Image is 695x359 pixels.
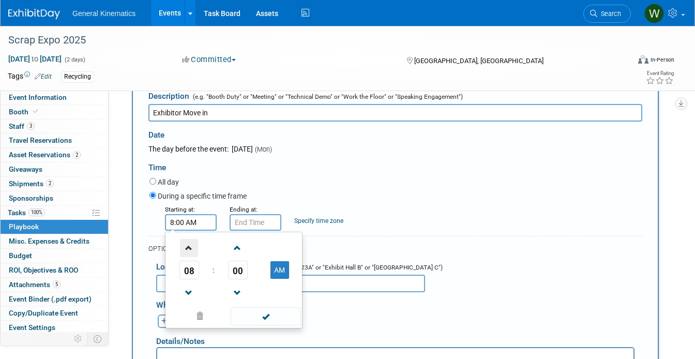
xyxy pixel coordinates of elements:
a: Event Settings [1,321,108,335]
span: Pick Hour [179,261,199,279]
span: Tasks [8,208,45,217]
img: Whitney Swanson [644,4,664,23]
div: Date [148,122,345,144]
span: Sponsorships [9,194,53,202]
span: Copy/Duplicate Event [9,309,78,317]
a: Event Information [1,91,108,104]
a: Staff3 [1,119,108,133]
a: Search [583,5,631,23]
span: Attachments [9,280,61,289]
span: [DATE] [230,145,253,153]
div: In-Person [650,56,674,64]
span: Giveaways [9,165,42,173]
img: Format-Inperson.png [638,55,648,64]
span: (2 days) [64,56,85,63]
span: (e.g. "Booth Duty" or "Meeting" or "Technical Demo" or "Work the Floor" or "Speaking Engagement") [191,93,463,100]
span: Location [156,262,187,272]
a: Budget [1,249,108,263]
span: General Kinematics [72,9,135,18]
a: Event Binder (.pdf export) [1,292,108,306]
img: ExhibitDay [8,9,60,19]
a: Decrement Hour [179,279,199,306]
td: Tags [8,71,52,83]
a: Attachments5 [1,278,108,292]
label: During a specific time frame [158,191,247,201]
span: The day before the event: [148,145,229,153]
a: Decrement Minute [228,279,248,306]
span: Search [597,10,621,18]
span: to [30,55,40,63]
a: Increment Minute [228,234,248,261]
a: Asset Reservations2 [1,148,108,162]
i: Booth reservation complete [33,109,38,114]
span: (Mon) [254,145,272,153]
a: Increment Hour [179,234,199,261]
span: Travel Reservations [9,136,72,144]
span: Asset Reservations [9,151,81,159]
div: Scrap Expo 2025 [5,31,617,50]
a: Specify time zone [294,217,343,225]
td: Toggle Event Tabs [87,332,109,346]
span: (e.g. "Exhibit Booth" or "Meeting Room 123A" or "Exhibit Hall B" or "[GEOGRAPHIC_DATA] C") [189,264,443,271]
span: 100% [28,208,45,216]
span: Misc. Expenses & Credits [9,237,89,245]
span: Event Settings [9,323,55,332]
div: OPTIONAL DETAILS: [148,244,642,253]
span: Staff [9,122,35,130]
a: Playbook [1,220,108,234]
a: Shipments2 [1,177,108,191]
button: AM [270,261,289,279]
a: ROI, Objectives & ROO [1,263,108,277]
div: Who's involved? [156,295,642,312]
small: Starting at: [165,206,195,213]
a: Booth [1,105,108,119]
label: All day [158,177,179,187]
input: End Time [230,214,281,231]
span: Pick Minute [228,261,248,279]
span: Shipments [9,179,54,188]
span: ROI, Objectives & ROO [9,266,78,274]
button: Committed [178,54,240,65]
div: Event Rating [646,71,674,76]
a: Copy/Duplicate Event [1,306,108,320]
span: Event Binder (.pdf export) [9,295,92,303]
div: Details/Notes [156,328,634,347]
small: Ending at: [230,206,258,213]
span: [DATE] [DATE] [8,54,62,64]
span: 2 [46,179,54,187]
div: Time [148,154,642,176]
span: 5 [53,280,61,288]
a: Tasks100% [1,206,108,220]
span: Description [148,92,189,101]
a: Edit [35,73,52,80]
td: Personalize Event Tab Strip [69,332,87,346]
div: Recycling [61,71,94,82]
span: Event Information [9,93,67,101]
span: Booth [9,108,40,116]
a: Done [230,310,301,324]
span: Playbook [9,222,39,231]
span: 3 [27,122,35,130]
body: Rich Text Area. Press ALT-0 for help. [6,4,471,14]
a: Sponsorships [1,191,108,205]
span: 2 [73,151,81,159]
input: Start Time [165,214,217,231]
div: Event Format [576,54,674,69]
a: Misc. Expenses & Credits [1,234,108,248]
td: : [210,261,216,279]
a: Travel Reservations [1,133,108,147]
a: Giveaways [1,162,108,176]
a: Clear selection [168,309,232,324]
span: [GEOGRAPHIC_DATA], [GEOGRAPHIC_DATA] [414,57,543,65]
span: Budget [9,251,32,260]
